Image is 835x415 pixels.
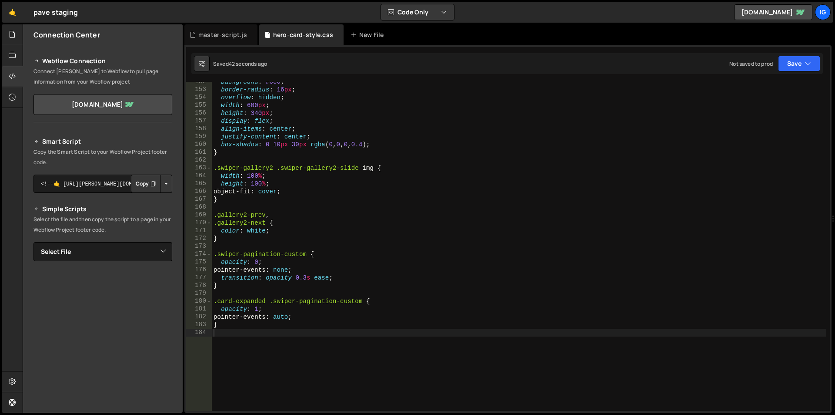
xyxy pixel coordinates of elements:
[381,4,454,20] button: Code Only
[186,188,212,196] div: 166
[186,133,212,141] div: 159
[186,266,212,274] div: 176
[131,175,172,193] div: Button group with nested dropdown
[186,94,212,101] div: 154
[186,172,212,180] div: 164
[186,305,212,313] div: 181
[186,243,212,250] div: 173
[33,136,172,147] h2: Smart Script
[273,30,333,39] div: hero-card-style.css
[186,148,212,156] div: 161
[33,175,172,193] textarea: <!--🤙 [URL][PERSON_NAME][DOMAIN_NAME]> <script>document.addEventListener("DOMContentLoaded", func...
[131,175,160,193] button: Copy
[186,101,212,109] div: 155
[186,203,212,211] div: 168
[186,86,212,94] div: 153
[33,204,172,214] h2: Simple Scripts
[186,235,212,243] div: 172
[33,276,173,354] iframe: YouTube video player
[186,313,212,321] div: 182
[2,2,23,23] a: 🤙
[198,30,247,39] div: master-script.js
[186,329,212,337] div: 184
[213,60,267,67] div: Saved
[186,282,212,290] div: 178
[729,60,773,67] div: Not saved to prod
[186,274,212,282] div: 177
[186,78,212,86] div: 152
[186,321,212,329] div: 183
[815,4,831,20] a: ig
[186,297,212,305] div: 180
[33,94,172,115] a: [DOMAIN_NAME]
[186,109,212,117] div: 156
[186,117,212,125] div: 157
[33,147,172,168] p: Copy the Smart Script to your Webflow Project footer code.
[33,66,172,87] p: Connect [PERSON_NAME] to Webflow to pull page information from your Webflow project
[33,56,172,66] h2: Webflow Connection
[229,60,267,67] div: 42 seconds ago
[186,180,212,188] div: 165
[33,7,78,17] div: pave staging
[778,56,820,71] button: Save
[351,30,387,39] div: New File
[186,125,212,133] div: 158
[186,211,212,219] div: 169
[186,227,212,235] div: 171
[186,258,212,266] div: 175
[186,141,212,148] div: 160
[186,290,212,297] div: 179
[33,214,172,235] p: Select the file and then copy the script to a page in your Webflow Project footer code.
[186,164,212,172] div: 163
[33,30,100,40] h2: Connection Center
[186,196,212,203] div: 167
[186,156,212,164] div: 162
[186,250,212,258] div: 174
[186,219,212,227] div: 170
[734,4,812,20] a: [DOMAIN_NAME]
